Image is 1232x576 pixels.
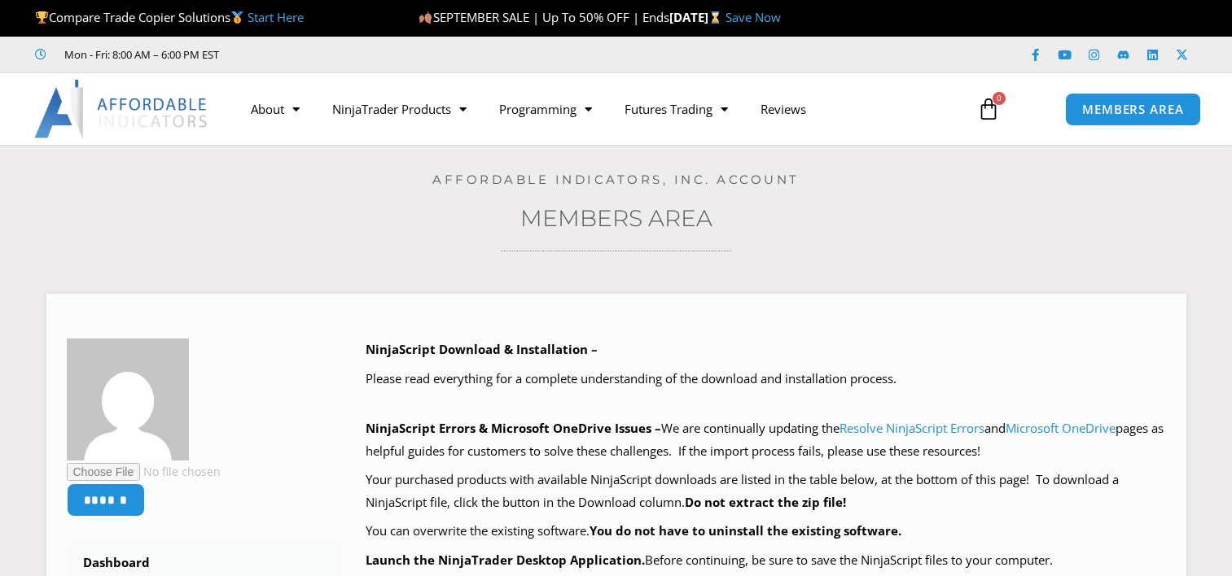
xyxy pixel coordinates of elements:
p: Before continuing, be sure to save the NinjaScript files to your computer. [366,549,1166,572]
img: 🥇 [231,11,243,24]
nav: Menu [235,90,962,128]
iframe: Customer reviews powered by Trustpilot [242,46,486,63]
img: ⌛ [709,11,721,24]
a: Affordable Indicators, Inc. Account [432,172,800,187]
a: Start Here [248,9,304,25]
span: SEPTEMBER SALE | Up To 50% OFF | Ends [419,9,669,25]
img: 🍂 [419,11,432,24]
strong: [DATE] [669,9,726,25]
img: LogoAI | Affordable Indicators – NinjaTrader [34,80,209,138]
span: Compare Trade Copier Solutions [35,9,304,25]
img: 🏆 [36,11,48,24]
a: About [235,90,316,128]
img: 9390255230a21a4968dbb3e0635c7bc66da9bcca779c8b8c4768407c9a558372 [67,338,189,460]
b: You do not have to uninstall the existing software. [590,522,901,539]
b: Do not extract the zip file! [685,494,846,510]
span: 0 [993,92,1006,105]
a: MEMBERS AREA [1065,93,1201,126]
a: Microsoft OneDrive [1006,420,1116,436]
p: Your purchased products with available NinjaScript downloads are listed in the table below, at th... [366,469,1166,514]
span: Mon - Fri: 8:00 AM – 6:00 PM EST [60,45,219,64]
a: Programming [483,90,608,128]
a: Members Area [520,204,712,232]
b: NinjaScript Errors & Microsoft OneDrive Issues – [366,420,661,436]
b: NinjaScript Download & Installation – [366,341,598,357]
a: 0 [953,85,1024,133]
p: Please read everything for a complete understanding of the download and installation process. [366,368,1166,391]
a: Save Now [726,9,781,25]
a: Reviews [744,90,822,128]
a: Futures Trading [608,90,744,128]
a: Resolve NinjaScript Errors [840,420,984,436]
p: We are continually updating the and pages as helpful guides for customers to solve these challeng... [366,417,1166,463]
span: MEMBERS AREA [1082,103,1184,116]
a: NinjaTrader Products [316,90,483,128]
b: Launch the NinjaTrader Desktop Application. [366,552,645,568]
p: You can overwrite the existing software. [366,520,1166,543]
